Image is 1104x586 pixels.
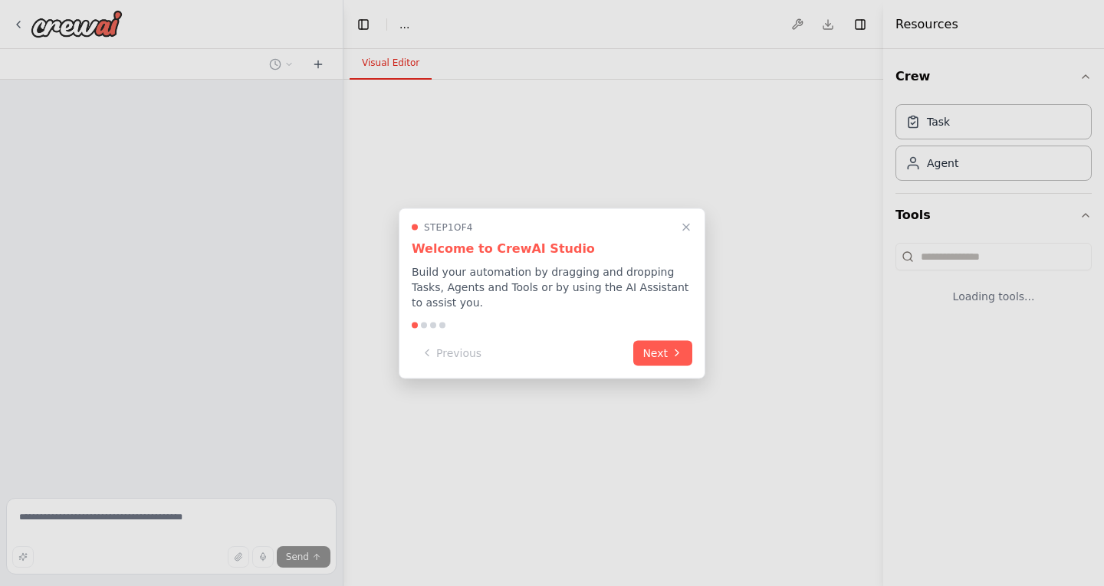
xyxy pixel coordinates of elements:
[677,218,695,236] button: Close walkthrough
[412,239,692,257] h3: Welcome to CrewAI Studio
[412,340,491,365] button: Previous
[353,14,374,35] button: Hide left sidebar
[424,221,473,233] span: Step 1 of 4
[412,264,692,309] p: Build your automation by dragging and dropping Tasks, Agents and Tools or by using the AI Assista...
[633,340,692,365] button: Next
